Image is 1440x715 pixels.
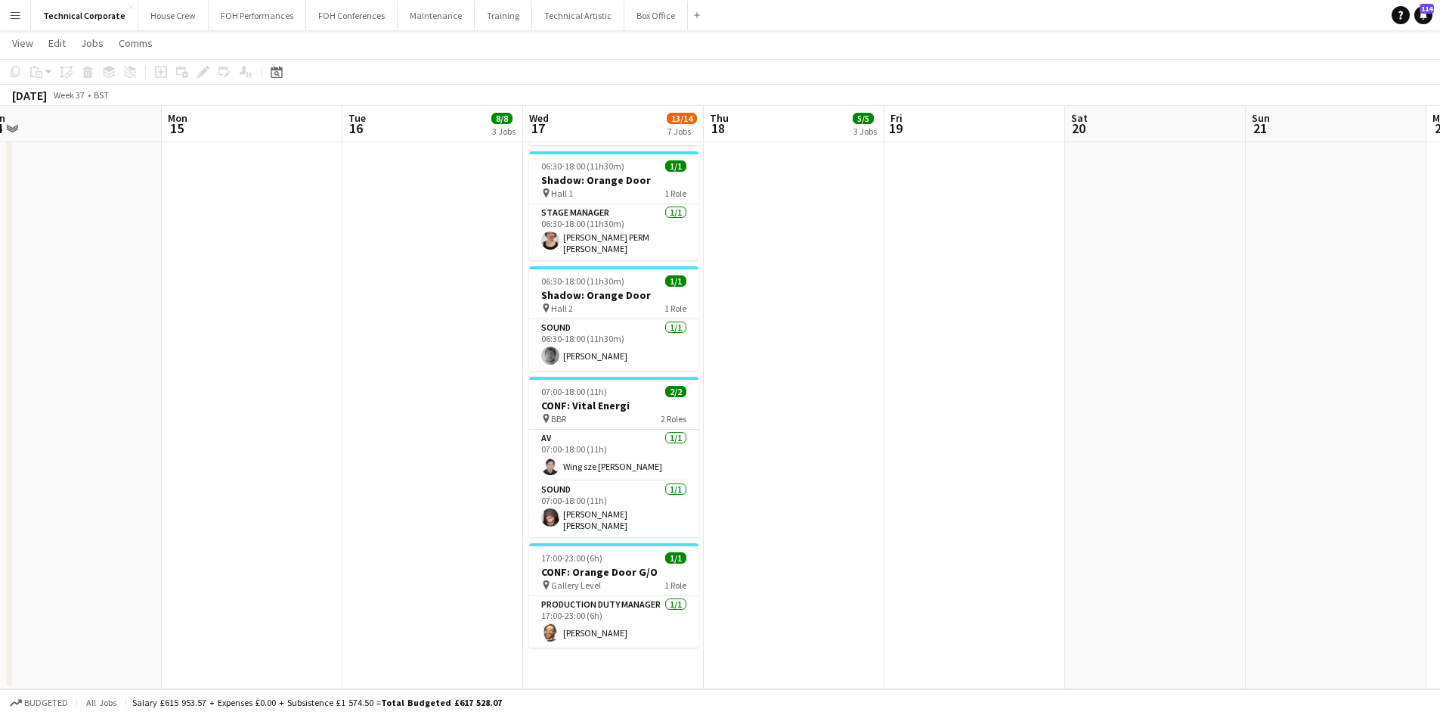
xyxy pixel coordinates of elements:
span: 1 Role [664,303,686,314]
button: Technical Corporate [31,1,138,30]
app-job-card: 07:00-18:00 (11h)2/2CONF: Vital Energi BBR2 RolesAV1/107:00-18:00 (11h)Wing sze [PERSON_NAME]Soun... [529,377,698,537]
span: View [12,36,33,50]
span: 1/1 [665,160,686,172]
span: 17 [527,120,549,137]
span: 07:00-18:00 (11h) [541,386,607,397]
span: 06:30-18:00 (11h30m) [541,160,624,172]
span: Hall 1 [551,188,573,199]
span: Sat [1071,111,1088,125]
div: [DATE] [12,88,47,103]
span: 1 Role [664,580,686,591]
span: 5/5 [853,113,874,124]
h3: Shadow: Orange Door [529,173,698,187]
span: Budgeted [24,698,68,708]
span: 8/8 [491,113,513,124]
h3: Shadow: Orange Door [529,288,698,302]
h3: CONF: Vital Energi [529,399,698,412]
a: 114 [1414,6,1432,24]
app-job-card: 06:30-18:00 (11h30m)1/1Shadow: Orange Door Hall 21 RoleSound1/106:30-18:00 (11h30m)[PERSON_NAME] [529,266,698,371]
span: 16 [346,120,366,137]
span: 15 [166,120,187,137]
div: 3 Jobs [853,126,877,137]
h3: CONF: Orange Door G/O [529,565,698,579]
span: BBR [551,413,566,424]
app-job-card: 06:30-18:00 (11h30m)1/1Shadow: Orange Door Hall 11 RoleStage Manager1/106:30-18:00 (11h30m)[PERSO... [529,151,698,260]
app-card-role: Sound1/107:00-18:00 (11h)[PERSON_NAME] [PERSON_NAME] [529,481,698,537]
app-card-role: Sound1/106:30-18:00 (11h30m)[PERSON_NAME] [529,319,698,371]
button: Training [475,1,532,30]
a: Jobs [75,33,110,53]
span: Sun [1252,111,1270,125]
span: All jobs [83,697,119,708]
button: House Crew [138,1,209,30]
span: Gallery Level [551,580,601,591]
button: Maintenance [398,1,475,30]
a: Comms [113,33,159,53]
span: 13/14 [667,113,697,124]
div: Salary £615 953.57 + Expenses £0.00 + Subsistence £1 574.50 = [132,697,502,708]
span: 2/2 [665,386,686,397]
span: Tue [348,111,366,125]
span: Comms [119,36,153,50]
span: Edit [48,36,66,50]
div: BST [94,89,109,101]
span: 06:30-18:00 (11h30m) [541,275,624,287]
app-job-card: 17:00-23:00 (6h)1/1CONF: Orange Door G/O Gallery Level1 RoleProduction Duty Manager1/117:00-23:00... [529,543,698,648]
span: Total Budgeted £617 528.07 [381,697,502,708]
button: Technical Artistic [532,1,624,30]
span: 2 Roles [661,413,686,424]
span: 19 [888,120,903,137]
span: 1/1 [665,552,686,564]
span: Fri [890,111,903,125]
button: Box Office [624,1,688,30]
button: FOH Performances [209,1,306,30]
span: 1/1 [665,275,686,287]
span: 17:00-23:00 (6h) [541,552,602,564]
a: View [6,33,39,53]
app-card-role: AV1/107:00-18:00 (11h)Wing sze [PERSON_NAME] [529,430,698,481]
span: Week 37 [50,89,88,101]
div: 7 Jobs [667,126,696,137]
span: 20 [1069,120,1088,137]
span: Hall 2 [551,303,573,314]
a: Edit [42,33,72,53]
div: 3 Jobs [492,126,516,137]
span: 1 Role [664,188,686,199]
button: Budgeted [8,695,70,711]
app-card-role: Stage Manager1/106:30-18:00 (11h30m)[PERSON_NAME] PERM [PERSON_NAME] [529,204,698,260]
span: 21 [1250,120,1270,137]
span: Mon [168,111,187,125]
span: Jobs [81,36,104,50]
app-card-role: Production Duty Manager1/117:00-23:00 (6h)[PERSON_NAME] [529,596,698,648]
button: FOH Conferences [306,1,398,30]
span: 18 [708,120,729,137]
span: Thu [710,111,729,125]
span: 114 [1420,4,1434,14]
span: Wed [529,111,549,125]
